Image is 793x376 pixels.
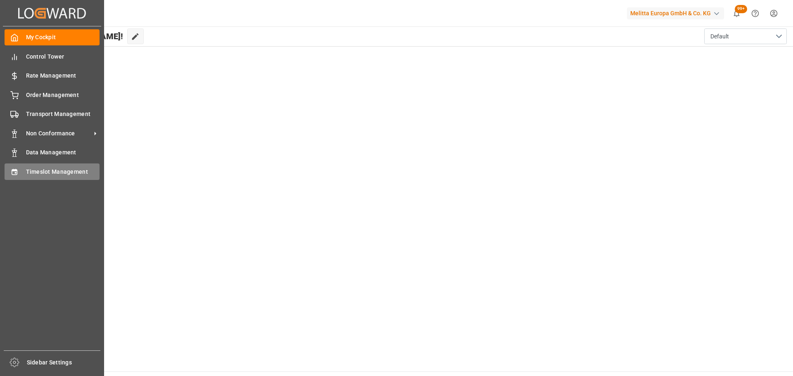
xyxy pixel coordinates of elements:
a: Order Management [5,87,100,103]
a: Rate Management [5,68,100,84]
span: 99+ [735,5,747,13]
a: Control Tower [5,48,100,64]
span: Data Management [26,148,100,157]
span: Order Management [26,91,100,99]
span: Timeslot Management [26,168,100,176]
button: Help Center [746,4,765,23]
span: Control Tower [26,52,100,61]
button: Melitta Europa GmbH & Co. KG [627,5,727,21]
a: Transport Management [5,106,100,122]
span: Rate Management [26,71,100,80]
button: show 100 new notifications [727,4,746,23]
a: Data Management [5,144,100,161]
div: Melitta Europa GmbH & Co. KG [627,7,724,19]
a: Timeslot Management [5,163,100,180]
button: open menu [704,28,787,44]
span: Hello [PERSON_NAME]! [34,28,123,44]
span: Non Conformance [26,129,91,138]
span: My Cockpit [26,33,100,42]
span: Default [710,32,729,41]
span: Sidebar Settings [27,358,101,367]
span: Transport Management [26,110,100,118]
a: My Cockpit [5,29,100,45]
